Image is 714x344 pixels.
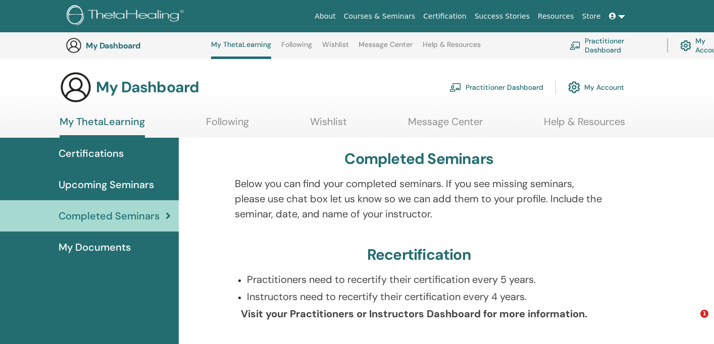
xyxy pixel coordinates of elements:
[534,7,578,26] a: Resources
[568,79,580,96] img: cog.svg
[60,71,92,103] img: generic-user-icon.jpg
[60,116,145,138] a: My ThetaLearning
[578,7,605,26] a: Store
[680,310,704,334] iframe: Intercom live chat
[449,83,462,92] img: chalkboard-teacher.svg
[281,40,312,56] a: Following
[96,78,199,96] h3: My Dashboard
[241,307,587,320] b: Visit your Practitioners or Instructors Dashboard for more information.
[59,240,131,255] span: My Documents
[408,116,483,135] a: Message Center
[419,7,470,26] a: Certification
[570,34,655,56] a: Practitioner Dashboard
[311,7,339,26] a: About
[67,5,187,28] img: logo.png
[86,41,187,50] h3: My Dashboard
[344,150,493,168] h3: Completed Seminars
[570,41,581,49] img: chalkboard-teacher.svg
[544,116,625,135] a: Help & Resources
[59,146,124,161] span: Certifications
[680,38,691,53] img: cog.svg
[423,40,481,56] a: Help & Resources
[359,40,413,56] a: Message Center
[66,37,82,53] img: generic-user-icon.jpg
[449,76,543,98] a: Practitioner Dashboard
[322,40,349,56] a: Wishlist
[340,7,420,26] a: Courses & Seminars
[211,40,271,59] a: My ThetaLearning
[471,7,534,26] a: Success Stories
[367,246,471,264] h3: Recertification
[568,76,624,98] a: My Account
[247,289,603,304] p: Instructors need to recertify their certification every 4 years.
[59,208,160,223] span: Completed Seminars
[206,116,249,135] a: Following
[700,310,708,318] span: 1
[310,116,347,135] a: Wishlist
[247,272,603,287] p: Practitioners need to recertify their certification every 5 years.
[235,176,603,221] p: Below you can find your completed seminars. If you see missing seminars, please use chat box let ...
[59,177,154,192] span: Upcoming Seminars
